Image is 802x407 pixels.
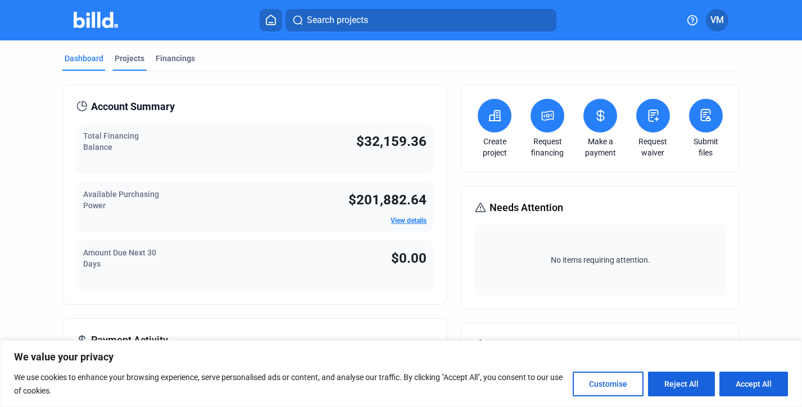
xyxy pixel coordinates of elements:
button: Accept All [719,372,788,396]
p: We value your privacy [14,350,788,364]
div: Projects [115,53,144,64]
span: $0.00 [391,250,427,266]
span: $201,882.64 [348,192,427,208]
a: Submit files [686,136,726,158]
button: VM [706,9,728,31]
a: Make a payment [581,136,620,158]
span: Payment Activity [91,332,168,348]
a: Create project [475,136,514,158]
span: Available Purchasing Power [83,190,159,210]
p: We use cookies to enhance your browsing experience, serve personalised ads or content, and analys... [14,371,564,397]
div: Dashboard [65,53,103,64]
a: Request waiver [633,136,673,158]
span: Account Summary [91,99,175,115]
span: No items requiring attention. [479,254,721,266]
span: Search projects [307,13,368,27]
span: VM [710,13,724,27]
a: View details [391,217,427,225]
span: Total Financing Balance [83,131,139,152]
span: Your Billd Team [491,337,562,353]
span: Needs Attention [490,200,563,216]
button: Search projects [286,9,556,31]
a: Request financing [528,136,567,158]
button: Reject All [648,372,715,396]
button: Customise [573,372,644,396]
span: Amount Due Next 30 Days [83,248,156,268]
img: Billd Company Logo [74,12,118,28]
div: Financings [156,53,195,64]
span: $32,159.36 [356,134,427,149]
